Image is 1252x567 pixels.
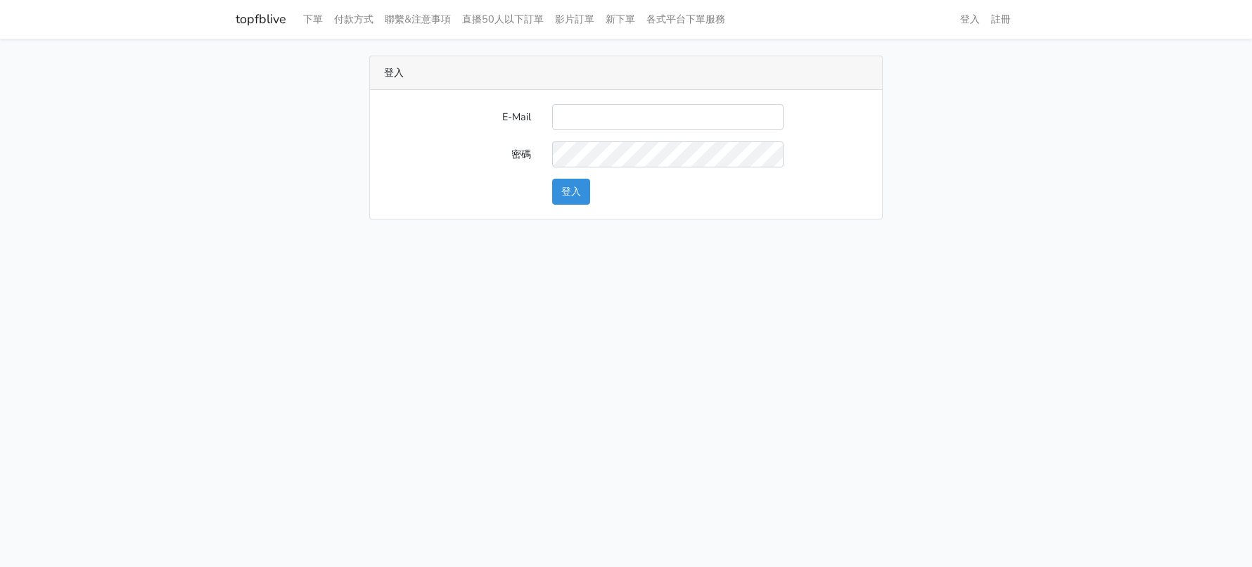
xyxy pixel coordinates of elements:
[985,6,1016,33] a: 註冊
[236,6,286,33] a: topfblive
[370,56,882,90] div: 登入
[641,6,731,33] a: 各式平台下單服務
[456,6,549,33] a: 直播50人以下訂單
[379,6,456,33] a: 聯繫&注意事項
[298,6,328,33] a: 下單
[373,141,542,167] label: 密碼
[373,104,542,130] label: E-Mail
[954,6,985,33] a: 登入
[549,6,600,33] a: 影片訂單
[552,179,590,205] button: 登入
[328,6,379,33] a: 付款方式
[600,6,641,33] a: 新下單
